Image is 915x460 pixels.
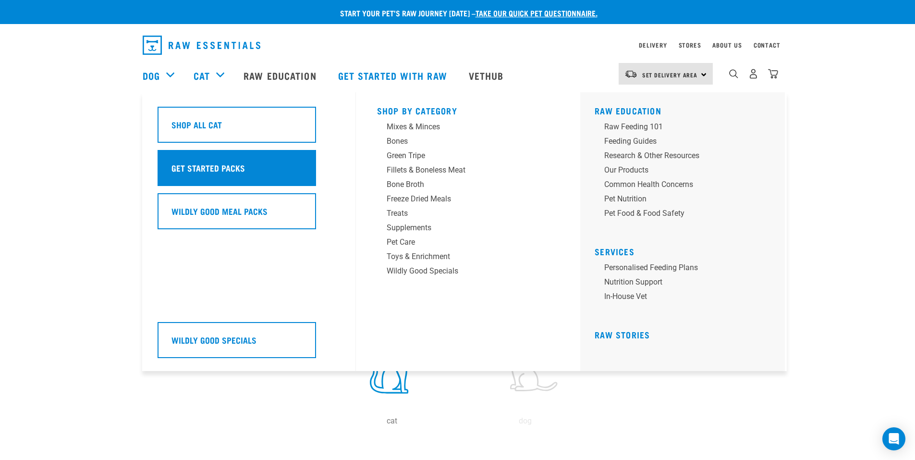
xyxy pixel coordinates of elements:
a: Pet Food & Food Safety [595,208,777,222]
a: Treats [377,208,560,222]
span: Set Delivery Area [642,73,698,76]
div: Pet Food & Food Safety [604,208,754,219]
a: Vethub [459,56,516,95]
a: Cat [194,68,210,83]
a: Fillets & Boneless Meat [377,164,560,179]
img: user.png [748,69,758,79]
a: Wildly Good Specials [377,265,560,280]
a: Shop All Cat [158,107,340,150]
a: Toys & Enrichment [377,251,560,265]
div: Mixes & Minces [387,121,537,133]
p: cat [327,415,457,427]
a: Wildly Good Meal Packs [158,193,340,236]
div: Green Tripe [387,150,537,162]
div: Research & Other Resources [604,150,754,162]
a: Raw Feeding 101 [595,121,777,136]
a: Supplements [377,222,560,236]
div: Raw Feeding 101 [604,121,754,133]
a: Feeding Guides [595,136,777,150]
div: Pet Care [387,236,537,248]
a: Pet Nutrition [595,193,777,208]
a: About Us [712,43,742,47]
img: home-icon@2x.png [768,69,778,79]
a: Contact [754,43,781,47]
nav: dropdown navigation [135,32,781,59]
a: Personalised Feeding Plans [595,262,777,276]
a: Green Tripe [377,150,560,164]
h5: Shop By Category [377,106,560,113]
a: Mixes & Minces [377,121,560,136]
p: dog [461,415,590,427]
h5: Services [595,247,777,254]
div: Bone Broth [387,179,537,190]
div: Common Health Concerns [604,179,754,190]
div: Pet Nutrition [604,193,754,205]
a: Raw Education [234,56,328,95]
a: Bone Broth [377,179,560,193]
h5: Wildly Good Specials [171,334,256,346]
img: van-moving.png [624,70,637,78]
div: Open Intercom Messenger [882,427,905,450]
div: Supplements [387,222,537,234]
a: Raw Stories [595,332,650,337]
div: Toys & Enrichment [387,251,537,262]
a: Freeze Dried Meals [377,193,560,208]
div: Our Products [604,164,754,176]
a: Get started with Raw [329,56,459,95]
img: home-icon-1@2x.png [729,69,738,78]
a: Our Products [595,164,777,179]
div: Freeze Dried Meals [387,193,537,205]
a: Raw Education [595,108,661,113]
div: Fillets & Boneless Meat [387,164,537,176]
a: Common Health Concerns [595,179,777,193]
div: Wildly Good Specials [387,265,537,277]
h5: Shop All Cat [171,118,222,131]
a: Research & Other Resources [595,150,777,164]
div: Feeding Guides [604,136,754,147]
a: Get Started Packs [158,150,340,193]
a: Bones [377,136,560,150]
a: Nutrition Support [595,276,777,291]
a: Stores [679,43,701,47]
h5: Wildly Good Meal Packs [171,205,268,217]
a: Dog [143,68,160,83]
a: In-house vet [595,291,777,305]
div: Treats [387,208,537,219]
a: Pet Care [377,236,560,251]
img: Raw Essentials Logo [143,36,260,55]
div: Bones [387,136,537,147]
h5: Get Started Packs [171,162,245,174]
a: take our quick pet questionnaire. [476,11,598,15]
a: Wildly Good Specials [158,322,340,365]
a: Delivery [639,43,667,47]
